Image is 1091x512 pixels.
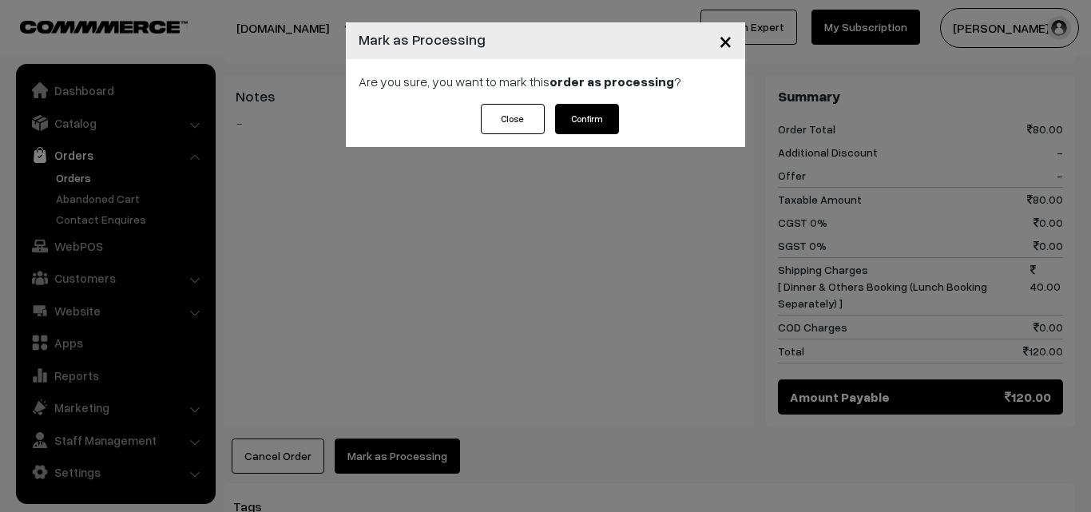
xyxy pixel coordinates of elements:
[346,59,745,104] div: Are you sure, you want to mark this ?
[706,16,745,65] button: Close
[481,104,545,134] button: Close
[555,104,619,134] button: Confirm
[549,73,674,89] strong: order as processing
[359,29,486,50] h4: Mark as Processing
[719,26,732,55] span: ×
